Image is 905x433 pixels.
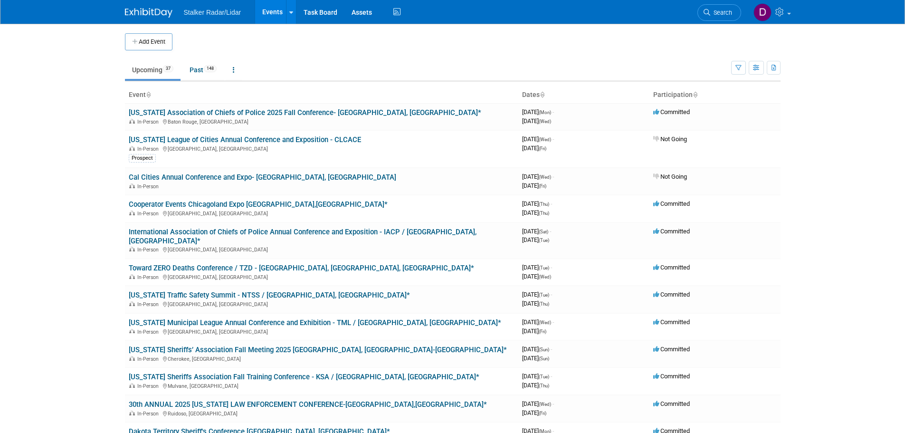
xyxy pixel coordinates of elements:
[653,173,687,180] span: Not Going
[129,247,135,251] img: In-Person Event
[129,228,476,245] a: International Association of Chiefs of Police Annual Conference and Exposition - IACP / [GEOGRAPH...
[693,91,697,98] a: Sort by Participation Type
[539,356,549,361] span: (Sun)
[204,65,217,72] span: 148
[137,274,162,280] span: In-Person
[137,183,162,190] span: In-Person
[522,200,552,207] span: [DATE]
[129,300,514,308] div: [GEOGRAPHIC_DATA], [GEOGRAPHIC_DATA]
[539,411,546,416] span: (Fri)
[522,291,552,298] span: [DATE]
[146,91,151,98] a: Sort by Event Name
[539,211,549,216] span: (Thu)
[653,228,690,235] span: Committed
[522,144,546,152] span: [DATE]
[129,209,514,217] div: [GEOGRAPHIC_DATA], [GEOGRAPHIC_DATA]
[539,402,551,407] span: (Wed)
[539,329,546,334] span: (Fri)
[129,355,514,362] div: Cherokee, [GEOGRAPHIC_DATA]
[129,119,135,124] img: In-Person Event
[539,183,546,189] span: (Fri)
[710,9,732,16] span: Search
[539,146,546,151] span: (Fri)
[551,264,552,271] span: -
[539,202,549,207] span: (Thu)
[137,146,162,152] span: In-Person
[129,245,514,253] div: [GEOGRAPHIC_DATA], [GEOGRAPHIC_DATA]
[522,382,549,389] span: [DATE]
[539,383,549,388] span: (Thu)
[522,373,552,380] span: [DATE]
[539,292,549,298] span: (Tue)
[522,409,546,416] span: [DATE]
[129,373,479,381] a: [US_STATE] Sheriffs Association Fall Training Conference - KSA / [GEOGRAPHIC_DATA], [GEOGRAPHIC_D...
[551,373,552,380] span: -
[539,347,549,352] span: (Sun)
[184,9,241,16] span: Stalker Radar/Lidar
[129,318,501,327] a: [US_STATE] Municipal League Annual Conference and Exhibition - TML / [GEOGRAPHIC_DATA], [GEOGRAPH...
[129,108,481,117] a: [US_STATE] Association of Chiefs of Police 2025 Fall Conference- [GEOGRAPHIC_DATA], [GEOGRAPHIC_D...
[137,119,162,125] span: In-Person
[129,382,514,389] div: Mulvane, [GEOGRAPHIC_DATA]
[137,301,162,308] span: In-Person
[129,400,487,409] a: 30th ANNUAL 2025 [US_STATE] LAW ENFORCEMENT CONFERENCE-[GEOGRAPHIC_DATA],[GEOGRAPHIC_DATA]*
[522,209,549,216] span: [DATE]
[653,400,690,407] span: Committed
[653,373,690,380] span: Committed
[522,173,554,180] span: [DATE]
[653,346,690,353] span: Committed
[539,238,549,243] span: (Tue)
[753,3,772,21] img: Don Horen
[539,274,551,279] span: (Wed)
[653,108,690,115] span: Committed
[522,400,554,407] span: [DATE]
[129,211,135,215] img: In-Person Event
[553,400,554,407] span: -
[129,144,514,152] div: [GEOGRAPHIC_DATA], [GEOGRAPHIC_DATA]
[137,383,162,389] span: In-Person
[125,33,172,50] button: Add Event
[522,318,554,326] span: [DATE]
[129,264,474,272] a: Toward ZERO Deaths Conference / TZD - [GEOGRAPHIC_DATA], [GEOGRAPHIC_DATA], [GEOGRAPHIC_DATA]*
[129,327,514,335] div: [GEOGRAPHIC_DATA], [GEOGRAPHIC_DATA]
[553,108,554,115] span: -
[129,154,156,163] div: Prospect
[129,200,388,209] a: Cooperator Events Chicagoland Expo [GEOGRAPHIC_DATA],[GEOGRAPHIC_DATA]*
[522,327,546,335] span: [DATE]
[539,137,551,142] span: (Wed)
[653,291,690,298] span: Committed
[553,173,554,180] span: -
[539,229,548,234] span: (Sat)
[653,318,690,326] span: Committed
[522,228,551,235] span: [DATE]
[697,4,741,21] a: Search
[653,264,690,271] span: Committed
[137,329,162,335] span: In-Person
[129,117,514,125] div: Baton Rouge, [GEOGRAPHIC_DATA]
[539,320,551,325] span: (Wed)
[653,200,690,207] span: Committed
[129,135,361,144] a: [US_STATE] League of Cities Annual Conference and Exposition - CLCACE
[522,264,552,271] span: [DATE]
[518,87,649,103] th: Dates
[129,301,135,306] img: In-Person Event
[129,291,410,299] a: [US_STATE] Traffic Safety Summit - NTSS / [GEOGRAPHIC_DATA], [GEOGRAPHIC_DATA]*
[129,146,135,151] img: In-Person Event
[137,211,162,217] span: In-Person
[553,318,554,326] span: -
[125,87,518,103] th: Event
[129,329,135,334] img: In-Person Event
[129,409,514,417] div: Ruidoso, [GEOGRAPHIC_DATA]
[522,117,551,125] span: [DATE]
[129,346,507,354] a: [US_STATE] Sheriffs’ Association Fall Meeting 2025 [GEOGRAPHIC_DATA], [GEOGRAPHIC_DATA]-[GEOGRAPH...
[182,61,224,79] a: Past148
[539,174,551,180] span: (Wed)
[539,110,551,115] span: (Mon)
[551,291,552,298] span: -
[539,301,549,307] span: (Thu)
[539,374,549,379] span: (Tue)
[137,356,162,362] span: In-Person
[522,108,554,115] span: [DATE]
[540,91,544,98] a: Sort by Start Date
[125,8,172,18] img: ExhibitDay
